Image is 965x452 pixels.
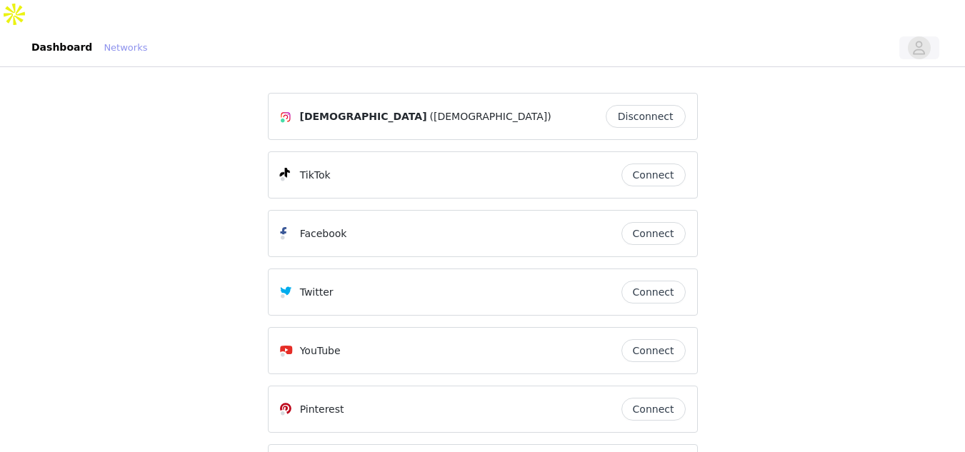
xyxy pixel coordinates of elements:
[606,105,686,128] button: Disconnect
[300,285,334,300] p: Twitter
[23,31,101,64] a: Dashboard
[280,111,291,123] img: Instagram Icon
[300,343,341,358] p: YouTube
[300,109,427,124] span: [DEMOGRAPHIC_DATA]
[104,41,147,55] a: Networks
[621,398,686,421] button: Connect
[430,109,551,124] span: ([DEMOGRAPHIC_DATA])
[621,164,686,186] button: Connect
[300,402,344,417] p: Pinterest
[300,226,347,241] p: Facebook
[621,281,686,303] button: Connect
[300,168,331,183] p: TikTok
[912,36,926,59] div: avatar
[621,222,686,245] button: Connect
[621,339,686,362] button: Connect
